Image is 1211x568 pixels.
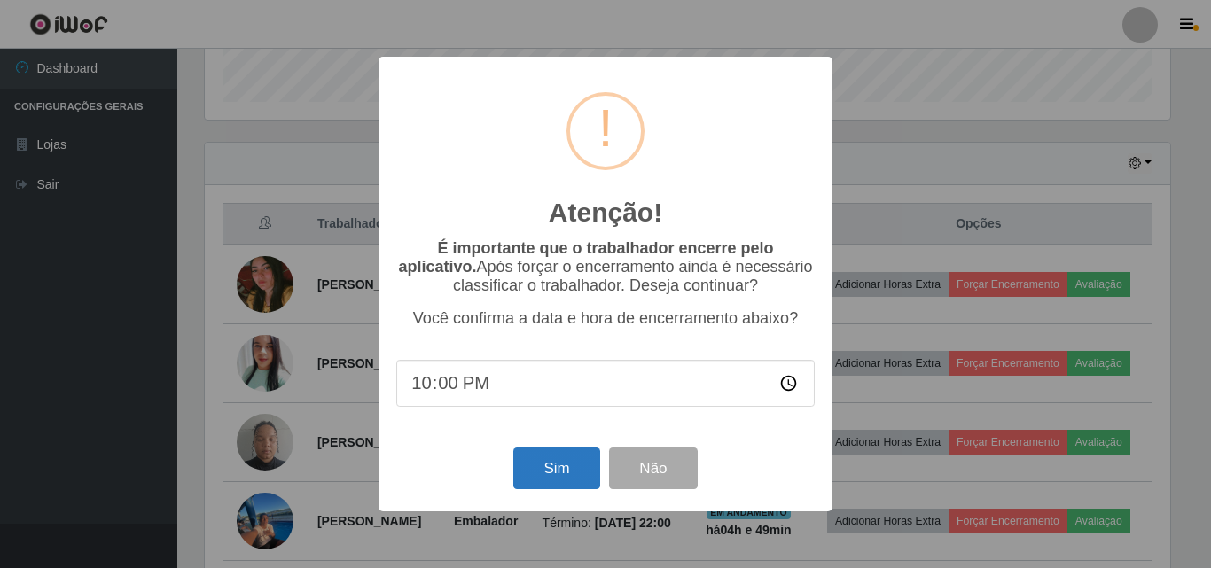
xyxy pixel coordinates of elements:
p: Após forçar o encerramento ainda é necessário classificar o trabalhador. Deseja continuar? [396,239,815,295]
h2: Atenção! [549,197,662,229]
button: Sim [513,447,599,489]
button: Não [609,447,697,489]
b: É importante que o trabalhador encerre pelo aplicativo. [398,239,773,276]
p: Você confirma a data e hora de encerramento abaixo? [396,309,815,328]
